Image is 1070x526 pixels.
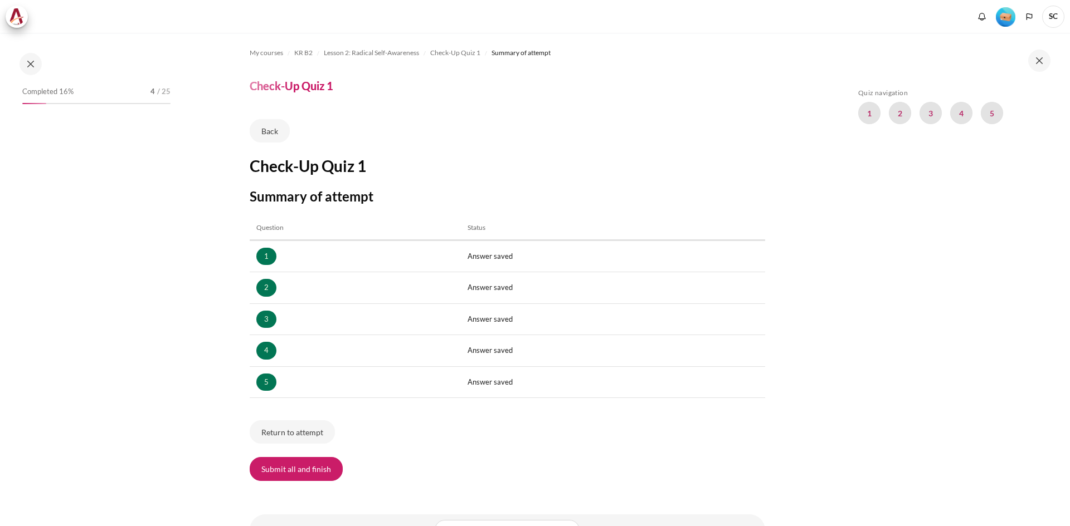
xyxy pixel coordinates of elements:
h4: Check-Up Quiz 1 [250,78,333,93]
div: 16% [22,103,46,104]
a: Architeck Architeck [6,6,33,28]
a: 5 [256,373,276,391]
td: Answer saved [461,240,765,272]
a: 1 [256,248,276,266]
span: 4 [150,86,155,97]
a: 5 [981,102,1003,124]
img: Architeck [9,8,25,25]
h3: Summary of attempt [250,188,765,205]
span: Completed 16% [22,86,74,97]
td: Answer saved [461,335,765,367]
h2: Check-Up Quiz 1 [250,156,765,176]
td: Answer saved [461,272,765,304]
button: Return to attempt [250,420,335,444]
h5: Quiz navigation [858,89,1045,97]
a: 2 [889,102,911,124]
nav: Navigation bar [250,44,765,62]
img: Level #1 [996,7,1015,27]
a: User menu [1042,6,1064,28]
span: My courses [250,48,283,58]
a: My courses [250,46,283,60]
a: KR B2 [294,46,313,60]
span: Lesson 2: Radical Self-Awareness [324,48,419,58]
div: Show notification window with no new notifications [974,8,990,25]
a: 3 [256,311,276,328]
button: Languages [1021,8,1038,25]
span: / 25 [157,86,171,97]
span: Check-Up Quiz 1 [430,48,480,58]
th: Status [461,216,765,240]
a: 1 [858,102,881,124]
a: Check-Up Quiz 1 [430,46,480,60]
span: KR B2 [294,48,313,58]
button: Submit all and finish [250,457,343,480]
span: Summary of attempt [492,48,551,58]
a: Level #1 [991,6,1020,27]
span: SC [1042,6,1064,28]
th: Question [250,216,461,240]
a: Lesson 2: Radical Self-Awareness [324,46,419,60]
a: 2 [256,279,276,297]
a: 4 [950,102,972,124]
div: Level #1 [996,6,1015,27]
section: Blocks [858,89,1045,131]
a: Back [250,119,290,142]
a: 4 [256,342,276,360]
td: Answer saved [461,366,765,398]
td: Answer saved [461,303,765,335]
a: 3 [920,102,942,124]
